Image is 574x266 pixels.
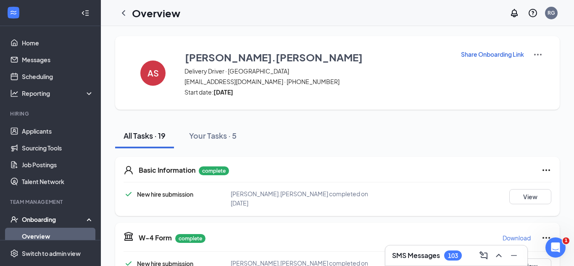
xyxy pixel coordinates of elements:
[479,250,489,261] svg: ComposeMessage
[184,67,450,75] span: Delivery Driver · [GEOGRAPHIC_DATA]
[213,88,233,96] strong: [DATE]
[118,8,129,18] svg: ChevronLeft
[10,249,18,258] svg: Settings
[175,234,205,243] p: complete
[545,237,566,258] iframe: Intercom live chat
[189,130,237,141] div: Your Tasks · 5
[124,231,134,241] svg: TaxGovernmentIcon
[22,173,94,190] a: Talent Network
[541,233,551,243] svg: Ellipses
[10,89,18,97] svg: Analysis
[477,249,490,262] button: ComposeMessage
[139,233,172,242] h5: W-4 Form
[184,50,450,65] button: [PERSON_NAME].[PERSON_NAME]
[533,50,543,60] img: More Actions
[392,251,440,260] h3: SMS Messages
[81,9,90,17] svg: Collapse
[22,140,94,156] a: Sourcing Tools
[22,51,94,68] a: Messages
[231,190,368,207] span: [PERSON_NAME].[PERSON_NAME] completed on [DATE]
[22,156,94,173] a: Job Postings
[448,252,458,259] div: 103
[124,165,134,175] svg: User
[509,250,519,261] svg: Minimize
[137,190,193,198] span: New hire submission
[494,250,504,261] svg: ChevronUp
[22,68,94,85] a: Scheduling
[528,8,538,18] svg: QuestionInfo
[22,249,81,258] div: Switch to admin view
[502,231,531,245] button: Download
[492,249,506,262] button: ChevronUp
[563,237,569,244] span: 1
[147,70,159,76] h4: AS
[185,50,363,64] h3: [PERSON_NAME].[PERSON_NAME]
[22,89,94,97] div: Reporting
[132,50,174,96] button: AS
[10,198,92,205] div: Team Management
[541,165,551,175] svg: Ellipses
[184,88,450,96] span: Start date:
[509,189,551,204] button: View
[10,110,92,117] div: Hiring
[139,166,195,175] h5: Basic Information
[10,215,18,224] svg: UserCheck
[199,166,229,175] p: complete
[132,6,180,20] h1: Overview
[503,234,531,242] p: Download
[124,189,134,199] svg: Checkmark
[22,123,94,140] a: Applicants
[184,77,450,86] span: [EMAIL_ADDRESS][DOMAIN_NAME] · [PHONE_NUMBER]
[548,9,555,16] div: RG
[507,249,521,262] button: Minimize
[461,50,524,58] p: Share Onboarding Link
[22,215,87,224] div: Onboarding
[124,130,166,141] div: All Tasks · 19
[9,8,18,17] svg: WorkstreamLogo
[509,8,519,18] svg: Notifications
[22,34,94,51] a: Home
[461,50,524,59] button: Share Onboarding Link
[22,228,94,245] a: Overview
